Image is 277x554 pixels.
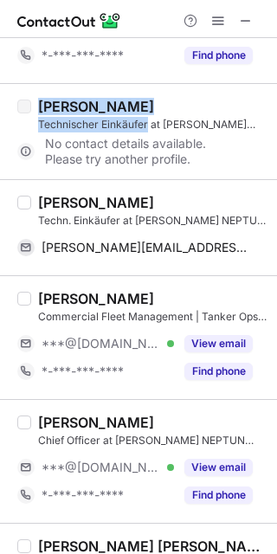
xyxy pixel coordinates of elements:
div: [PERSON_NAME] [38,194,154,211]
div: [PERSON_NAME] [38,414,154,431]
div: Commercial Fleet Management | Tanker Ops at [PERSON_NAME] NEPTUN Schiffahrts-Aktiengesellschaft [38,309,267,325]
div: [PERSON_NAME] [38,98,154,115]
button: Reveal Button [184,335,253,352]
span: [PERSON_NAME][EMAIL_ADDRESS][PERSON_NAME][DOMAIN_NAME] [42,240,253,255]
button: Reveal Button [184,363,253,380]
span: ***@[DOMAIN_NAME] [42,336,161,351]
div: Chief Officer at [PERSON_NAME] NEPTUN Schiffahrts-Aktiengesellschaft [38,433,267,448]
button: Reveal Button [184,459,253,476]
div: Techn. Einkäufer at [PERSON_NAME] NEPTUN Schiffahrts-Aktiengesellschaft [38,213,267,229]
div: Technischer Einkäufer at [PERSON_NAME] NEPTUN Schiffahrts-Aktiengesellschaft [38,117,267,132]
button: Reveal Button [184,486,253,504]
img: ContactOut v5.3.10 [17,10,121,31]
button: Reveal Button [184,47,253,64]
span: ***@[DOMAIN_NAME] [42,460,161,475]
div: [PERSON_NAME] [38,290,154,307]
div: No contact details available. Please try another profile. [17,138,267,165]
